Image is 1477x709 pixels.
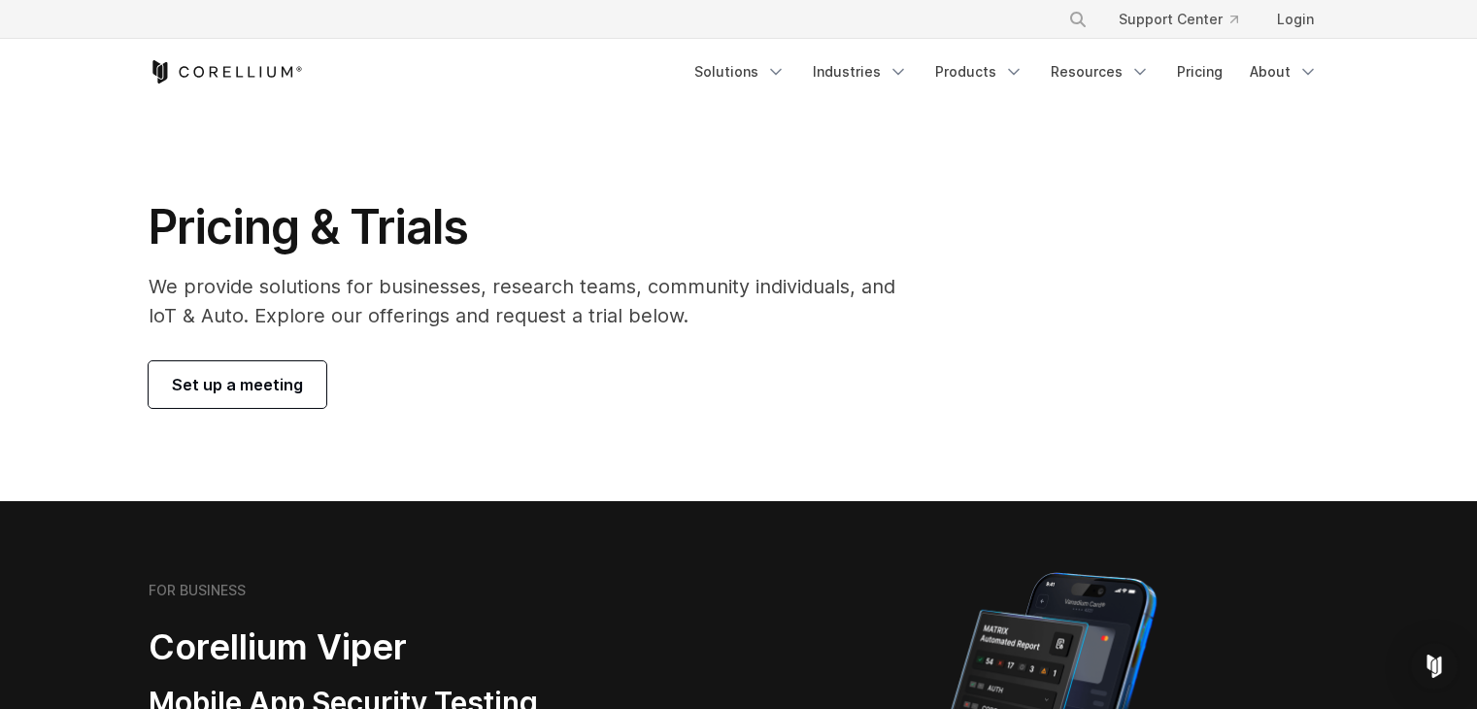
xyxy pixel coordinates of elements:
[1045,2,1329,37] div: Navigation Menu
[149,582,246,599] h6: FOR BUSINESS
[683,54,797,89] a: Solutions
[172,373,303,396] span: Set up a meeting
[1411,643,1458,690] div: Open Intercom Messenger
[1238,54,1329,89] a: About
[923,54,1035,89] a: Products
[1060,2,1095,37] button: Search
[1165,54,1234,89] a: Pricing
[1103,2,1254,37] a: Support Center
[149,625,646,669] h2: Corellium Viper
[149,198,923,256] h1: Pricing & Trials
[149,361,326,408] a: Set up a meeting
[1039,54,1161,89] a: Resources
[683,54,1329,89] div: Navigation Menu
[149,272,923,330] p: We provide solutions for businesses, research teams, community individuals, and IoT & Auto. Explo...
[801,54,920,89] a: Industries
[1261,2,1329,37] a: Login
[149,60,303,84] a: Corellium Home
